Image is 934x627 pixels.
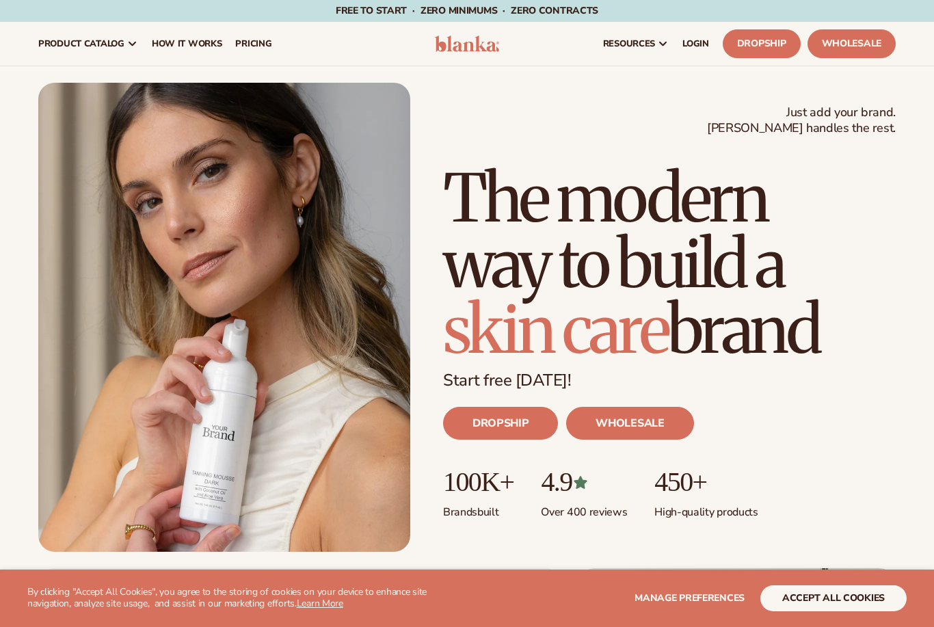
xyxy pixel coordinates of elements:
p: 450+ [654,467,758,497]
p: 4.9 [541,467,627,497]
a: resources [596,22,676,66]
a: WHOLESALE [566,407,693,440]
span: skin care [443,289,667,371]
a: product catalog [31,22,145,66]
a: LOGIN [676,22,716,66]
span: pricing [235,38,271,49]
button: accept all cookies [760,585,907,611]
span: LOGIN [682,38,709,49]
button: Manage preferences [635,585,745,611]
span: Manage preferences [635,591,745,604]
p: High-quality products [654,497,758,520]
span: resources [603,38,655,49]
img: Blanka hero private label beauty Female holding tanning mousse [38,83,410,552]
a: pricing [228,22,278,66]
a: Wholesale [808,29,896,58]
a: How It Works [145,22,229,66]
span: Just add your brand. [PERSON_NAME] handles the rest. [707,105,896,137]
p: Brands built [443,497,513,520]
a: DROPSHIP [443,407,558,440]
img: logo [435,36,499,52]
a: Learn More [297,597,343,610]
span: How It Works [152,38,222,49]
p: 100K+ [443,467,513,497]
span: product catalog [38,38,124,49]
p: By clicking "Accept All Cookies", you agree to the storing of cookies on your device to enhance s... [27,587,466,610]
p: Over 400 reviews [541,497,627,520]
h1: The modern way to build a brand [443,165,896,362]
a: Dropship [723,29,801,58]
p: Start free [DATE]! [443,371,896,390]
span: Free to start · ZERO minimums · ZERO contracts [336,4,598,17]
